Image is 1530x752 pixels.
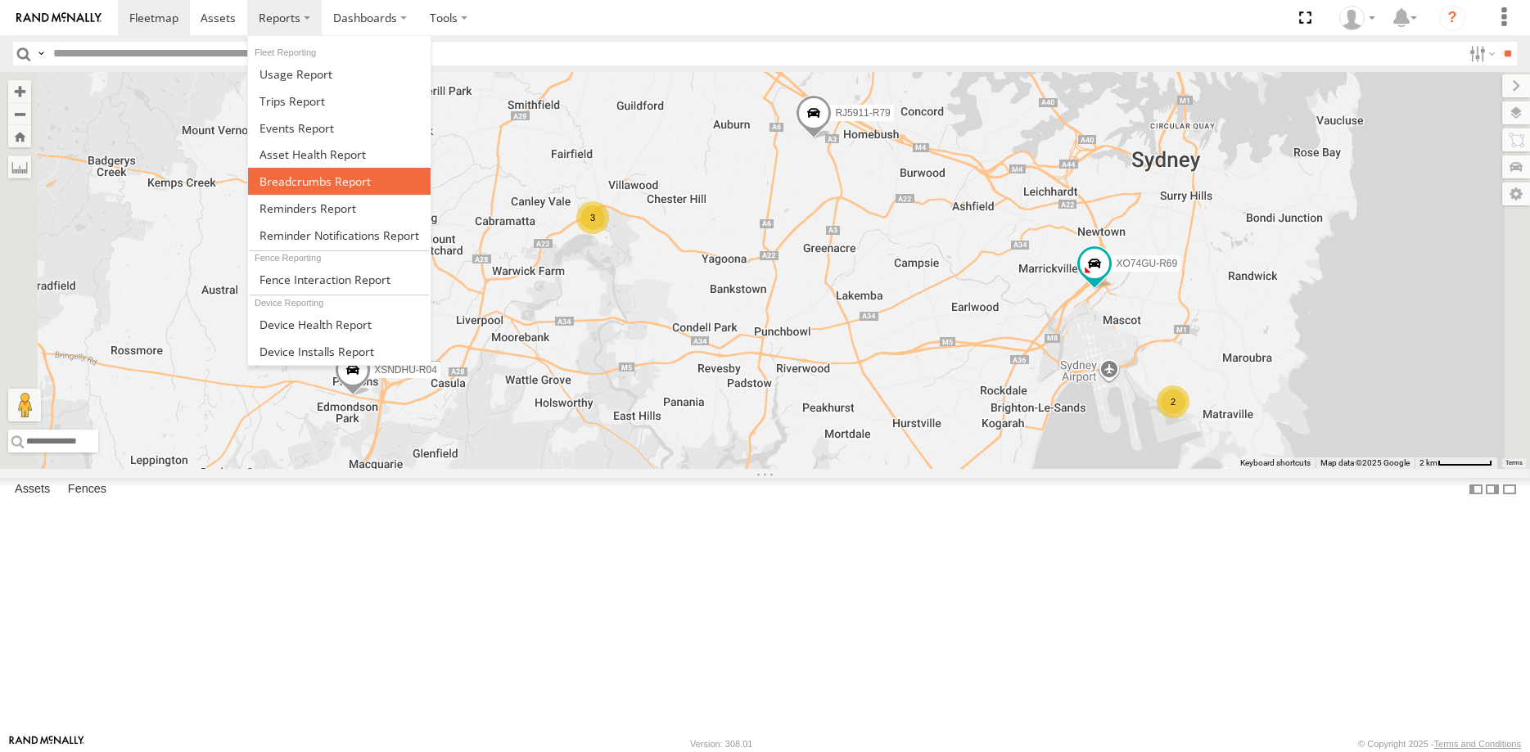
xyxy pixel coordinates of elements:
[835,107,890,119] span: RJ5911-R79
[8,125,31,147] button: Zoom Home
[16,12,102,24] img: rand-logo.svg
[248,338,431,365] a: Device Installs Report
[248,61,431,88] a: Usage Report
[60,478,115,501] label: Fences
[248,168,431,195] a: Breadcrumbs Report
[1501,478,1518,502] label: Hide Summary Table
[1439,5,1465,31] i: ?
[8,389,41,421] button: Drag Pegman onto the map to open Street View
[1463,42,1498,65] label: Search Filter Options
[7,478,58,501] label: Assets
[1157,385,1189,418] div: 2
[1358,739,1521,749] div: © Copyright 2025 -
[8,102,31,125] button: Zoom out
[248,222,431,249] a: Service Reminder Notifications Report
[1240,457,1311,469] button: Keyboard shortcuts
[8,155,31,178] label: Measure
[248,141,431,168] a: Asset Health Report
[248,266,431,293] a: Fence Interaction Report
[1116,258,1177,269] span: XO74GU-R69
[1320,458,1410,467] span: Map data ©2025 Google
[1434,739,1521,749] a: Terms and Conditions
[34,42,47,65] label: Search Query
[248,311,431,338] a: Device Health Report
[1502,182,1530,205] label: Map Settings
[248,195,431,222] a: Reminders Report
[374,364,437,376] span: XSNDHU-R04
[9,736,84,752] a: Visit our Website
[690,739,752,749] div: Version: 308.01
[576,201,609,234] div: 3
[1415,457,1497,469] button: Map Scale: 2 km per 63 pixels
[248,88,431,115] a: Trips Report
[1468,478,1484,502] label: Dock Summary Table to the Left
[1419,458,1437,467] span: 2 km
[248,115,431,142] a: Full Events Report
[8,80,31,102] button: Zoom in
[1505,460,1523,466] a: Terms (opens in new tab)
[1334,6,1381,30] div: Quang MAC
[1484,478,1501,502] label: Dock Summary Table to the Right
